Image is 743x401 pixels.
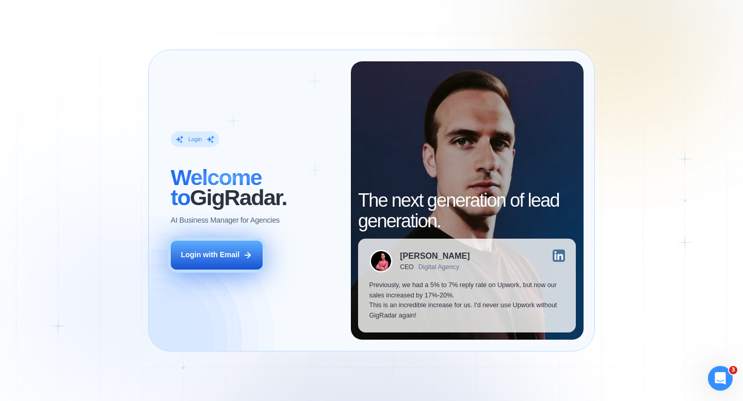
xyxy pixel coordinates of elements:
[181,250,239,260] div: Login with Email
[171,215,280,226] p: AI Business Manager for Agencies
[358,190,576,231] h2: The next generation of lead generation.
[369,280,565,321] p: Previously, we had a 5% to 7% reply rate on Upwork, but now our sales increased by 17%-20%. This ...
[400,263,414,271] div: CEO
[729,366,737,374] span: 3
[188,136,202,143] div: Login
[418,263,459,271] div: Digital Agency
[171,168,340,208] h2: ‍ GigRadar.
[708,366,733,391] iframe: Intercom live chat
[400,252,470,260] div: [PERSON_NAME]
[171,165,262,210] span: Welcome to
[171,241,263,270] button: Login with Email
